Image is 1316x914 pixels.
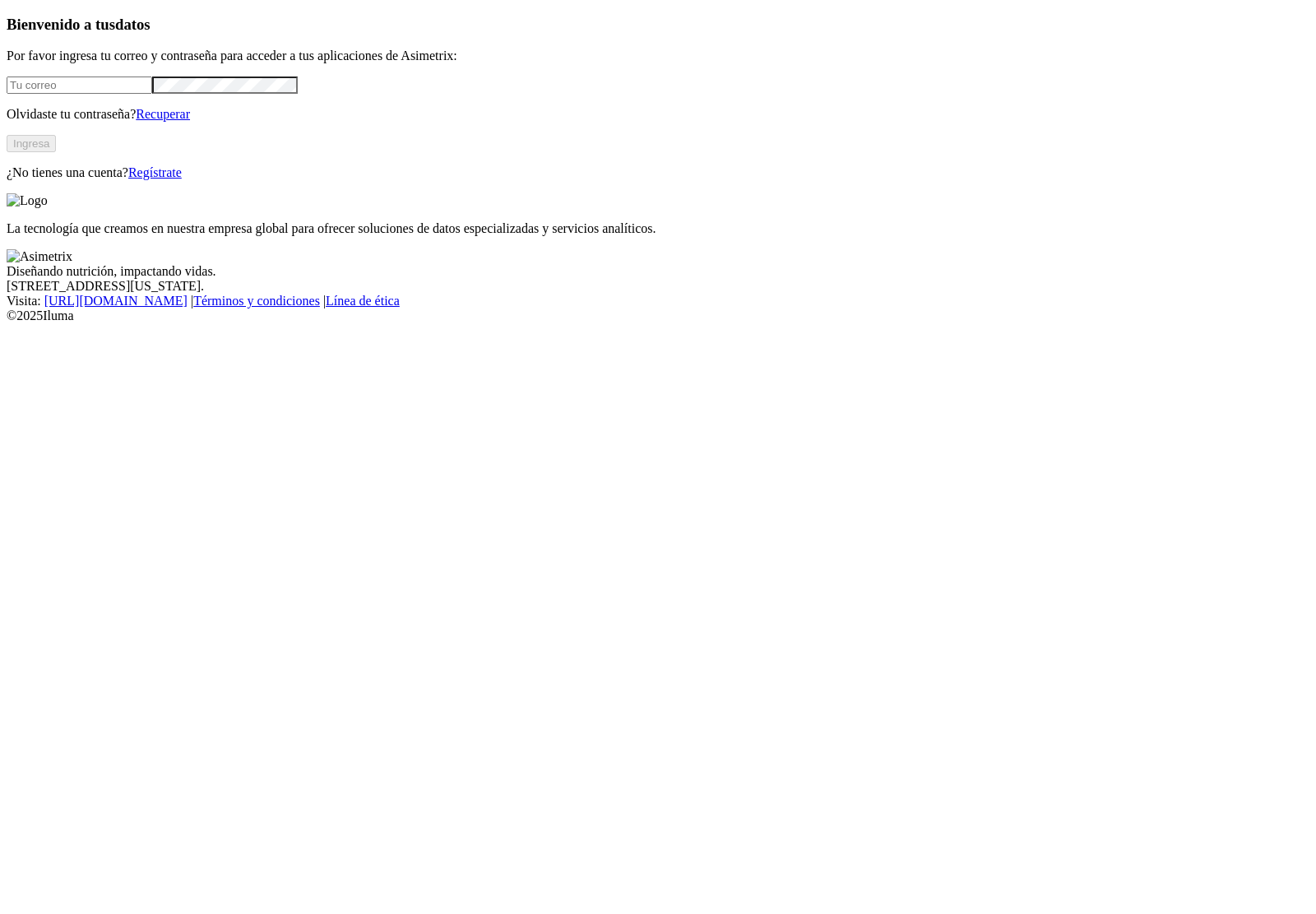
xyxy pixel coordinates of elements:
[7,165,1309,180] p: ¿No tienes una cuenta?
[326,294,400,308] a: Línea de ética
[7,107,1309,122] p: Olvidaste tu contraseña?
[115,16,151,33] span: datos
[7,249,72,264] img: Asimetrix
[7,49,1309,63] p: Por favor ingresa tu correo y contraseña para acceder a tus aplicaciones de Asimetrix:
[7,193,48,208] img: Logo
[7,279,1309,294] div: [STREET_ADDRESS][US_STATE].
[7,16,1309,34] h3: Bienvenido a tus
[136,107,190,121] a: Recuperar
[7,294,1309,309] div: Visita : | |
[7,135,56,152] button: Ingresa
[7,221,1309,236] p: La tecnología que creamos en nuestra empresa global para ofrecer soluciones de datos especializad...
[128,165,182,179] a: Regístrate
[7,264,1309,279] div: Diseñando nutrición, impactando vidas.
[7,77,152,94] input: Tu correo
[7,309,1309,323] div: © 2025 Iluma
[44,294,188,308] a: [URL][DOMAIN_NAME]
[193,294,320,308] a: Términos y condiciones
